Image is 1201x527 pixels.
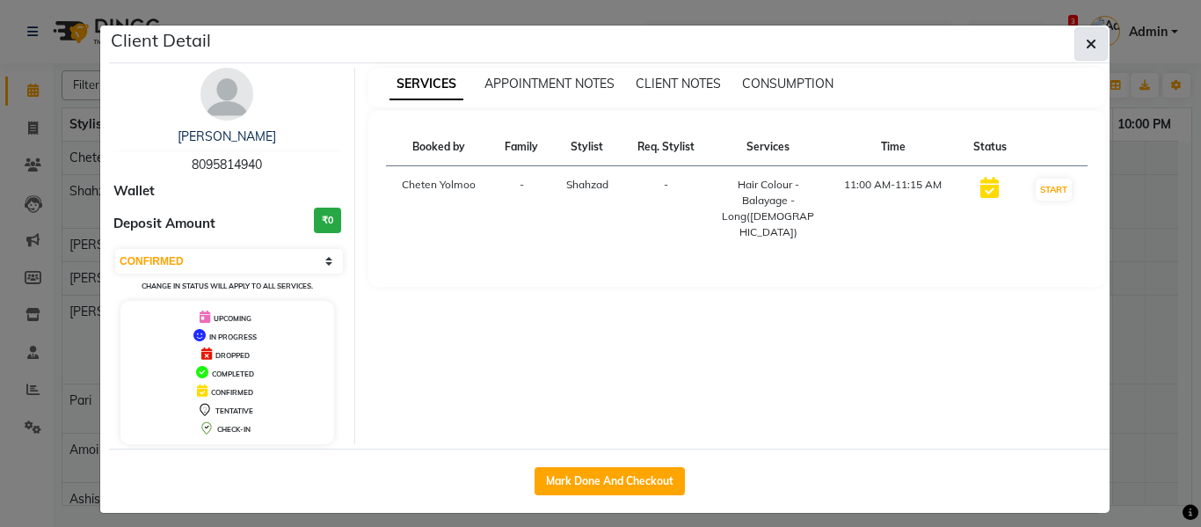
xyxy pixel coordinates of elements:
[491,128,552,166] th: Family
[827,128,959,166] th: Time
[827,166,959,252] td: 11:00 AM-11:15 AM
[636,76,721,91] span: CLIENT NOTES
[566,178,608,191] span: Shahzad
[215,351,250,360] span: DROPPED
[959,128,1020,166] th: Status
[111,27,211,54] h5: Client Detail
[178,128,276,144] a: [PERSON_NAME]
[622,166,710,252] td: -
[1036,179,1072,201] button: START
[535,467,685,495] button: Mark Done And Checkout
[200,68,253,121] img: avatar
[214,314,251,323] span: UPCOMING
[215,406,253,415] span: TENTATIVE
[710,128,827,166] th: Services
[491,166,552,252] td: -
[622,128,710,166] th: Req. Stylist
[742,76,833,91] span: CONSUMPTION
[113,181,155,201] span: Wallet
[386,166,491,252] td: Cheten Yolmoo
[217,425,251,434] span: CHECK-IN
[113,214,215,234] span: Deposit Amount
[209,333,257,341] span: IN PROGRESS
[192,157,262,172] span: 8095814940
[484,76,615,91] span: APPOINTMENT NOTES
[389,69,463,100] span: SERVICES
[720,177,817,240] div: Hair Colour - Balayage - Long([DEMOGRAPHIC_DATA])
[314,208,341,233] h3: ₹0
[212,370,254,378] span: COMPLETED
[386,128,491,166] th: Booked by
[142,282,313,290] small: Change in status will apply to all services.
[211,388,253,397] span: CONFIRMED
[552,128,622,166] th: Stylist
